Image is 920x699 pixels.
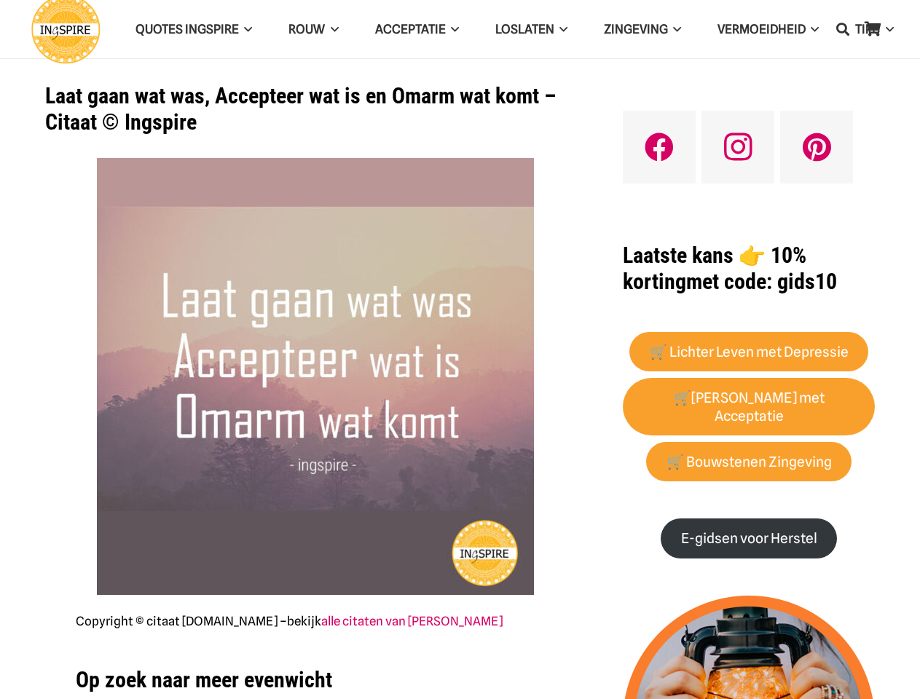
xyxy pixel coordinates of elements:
[135,22,239,36] span: QUOTES INGSPIRE
[837,11,911,48] a: TIPSTIPS Menu
[117,11,270,48] a: QUOTES INGSPIREQUOTES INGSPIRE Menu
[681,530,817,547] strong: E-gidsen voor Herstel
[554,11,567,47] span: Loslaten Menu
[623,111,696,183] a: Facebook
[828,11,857,47] a: Zoeken
[855,22,880,36] span: TIPS
[780,111,853,183] a: Pinterest
[239,11,252,47] span: QUOTES INGSPIRE Menu
[668,11,681,47] span: Zingeving Menu
[495,22,554,36] span: Loslaten
[357,11,477,48] a: AcceptatieAcceptatie Menu
[629,332,868,372] a: 🛒 Lichter Leven met Depressie
[661,518,837,558] a: E-gidsen voor Herstel
[586,11,699,48] a: ZingevingZingeving Menu
[446,11,459,47] span: Acceptatie Menu
[650,344,849,360] strong: 🛒 Lichter Leven met Depressie
[321,614,503,628] a: alle citaten van [PERSON_NAME]
[623,242,875,295] h1: met code: gids10
[76,667,332,692] span: Op zoek naar meer evenwicht
[674,390,825,424] strong: 🛒[PERSON_NAME] met Acceptatie
[97,158,534,595] img: Laat gaan wat was, accepteer wat is en omarm wat komt - citaat ingspire.nl
[76,595,555,630] p: bekijk
[806,11,819,47] span: VERMOEIDHEID Menu
[604,22,668,36] span: Zingeving
[717,22,806,36] span: VERMOEIDHEID
[325,11,338,47] span: ROUW Menu
[646,442,852,482] a: 🛒 Bouwstenen Zingeving
[45,83,586,135] h1: Laat gaan wat was, Accepteer wat is en Omarm wat komt – Citaat © Ingspire
[288,22,325,36] span: ROUW
[477,11,586,48] a: LoslatenLoslaten Menu
[701,111,774,183] a: Instagram
[76,614,287,628] span: Copyright © citaat [DOMAIN_NAME] –
[667,454,832,470] strong: 🛒 Bouwstenen Zingeving
[623,242,806,294] strong: Laatste kans 👉 10% korting
[270,11,356,48] a: ROUWROUW Menu
[623,378,875,436] a: 🛒[PERSON_NAME] met Acceptatie
[375,22,446,36] span: Acceptatie
[699,11,837,48] a: VERMOEIDHEIDVERMOEIDHEID Menu
[880,11,893,47] span: TIPS Menu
